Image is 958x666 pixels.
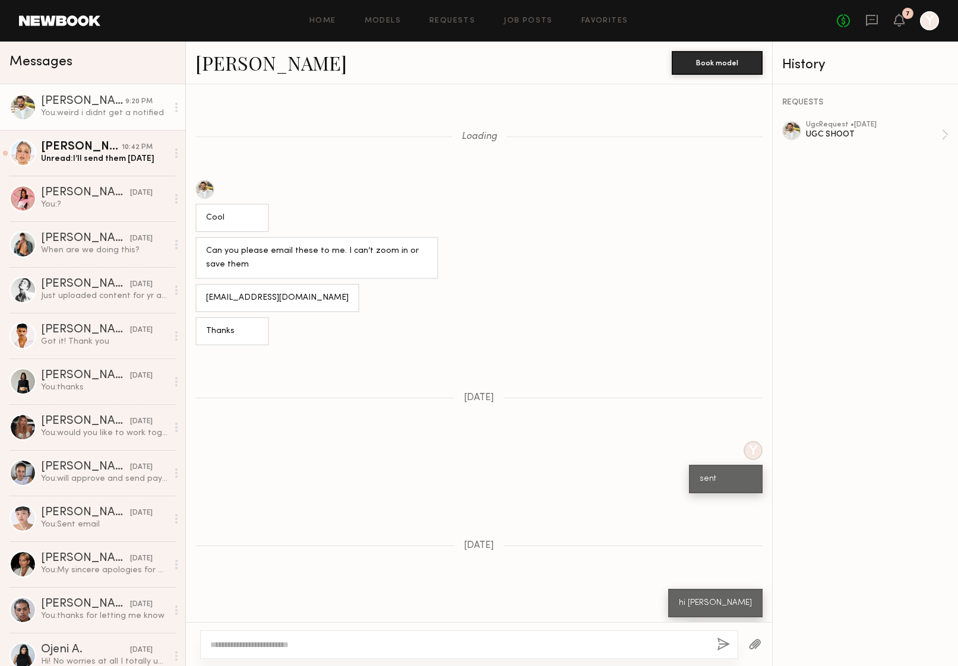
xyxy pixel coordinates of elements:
[429,17,475,25] a: Requests
[41,507,130,519] div: [PERSON_NAME]
[130,462,153,473] div: [DATE]
[41,278,130,290] div: [PERSON_NAME]
[806,121,941,129] div: ugc Request • [DATE]
[41,96,125,107] div: [PERSON_NAME]
[206,291,349,305] div: [EMAIL_ADDRESS][DOMAIN_NAME]
[581,17,628,25] a: Favorites
[41,187,130,199] div: [PERSON_NAME]
[206,245,428,272] div: Can you please email these to me. I can’t zoom in or save them
[41,427,167,439] div: You: would you like to work together ?
[461,132,497,142] span: Loading
[906,11,910,17] div: 7
[10,55,72,69] span: Messages
[672,51,763,75] button: Book model
[41,382,167,393] div: You: thanks
[41,141,122,153] div: [PERSON_NAME]
[806,129,941,140] div: UGC SHOOT
[41,461,130,473] div: [PERSON_NAME]
[130,279,153,290] div: [DATE]
[41,473,167,484] div: You: will approve and send payment
[130,325,153,336] div: [DATE]
[41,370,130,382] div: [PERSON_NAME]
[206,325,258,338] div: Thanks
[782,99,948,107] div: REQUESTS
[41,245,167,256] div: When are we doing this?
[130,553,153,564] div: [DATE]
[679,597,752,610] div: hi [PERSON_NAME]
[309,17,336,25] a: Home
[464,393,494,403] span: [DATE]
[700,472,752,486] div: sent
[41,416,130,427] div: [PERSON_NAME]
[41,290,167,302] div: Just uploaded content for yr approval
[41,598,130,610] div: [PERSON_NAME]
[504,17,553,25] a: Job Posts
[41,644,130,656] div: Ojeni A.
[41,564,167,576] div: You: My sincere apologies for my outrageously late response! Would you still like to work together?
[130,370,153,382] div: [DATE]
[122,142,153,153] div: 10:42 PM
[130,645,153,656] div: [DATE]
[41,336,167,347] div: Got it! Thank you
[130,233,153,245] div: [DATE]
[41,199,167,210] div: You: ?
[41,153,167,164] div: Unread: I’ll send them [DATE]
[806,121,948,148] a: ugcRequest •[DATE]UGC SHOOT
[130,508,153,519] div: [DATE]
[206,211,258,225] div: Cool
[41,233,130,245] div: [PERSON_NAME]
[130,188,153,199] div: [DATE]
[41,519,167,530] div: You: Sent email
[130,416,153,427] div: [DATE]
[41,553,130,564] div: [PERSON_NAME]
[195,50,347,75] a: [PERSON_NAME]
[672,57,763,67] a: Book model
[782,58,948,72] div: History
[125,96,153,107] div: 9:20 PM
[41,324,130,336] div: [PERSON_NAME]
[920,11,939,30] a: Y
[41,610,167,621] div: You: thanks for letting me know
[41,107,167,119] div: You: weird i didnt get a notified
[130,599,153,610] div: [DATE]
[464,541,494,551] span: [DATE]
[365,17,401,25] a: Models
